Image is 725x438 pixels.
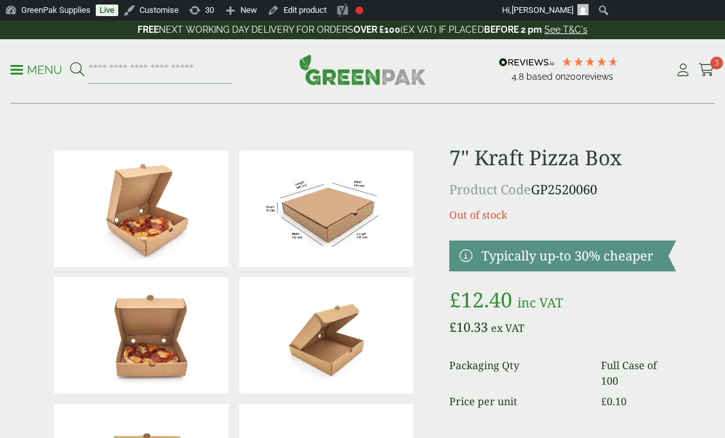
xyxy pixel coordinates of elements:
h1: 7" Kraft Pizza Box [449,145,676,170]
i: Cart [699,64,715,77]
i: My Account [675,64,691,77]
span: ex VAT [491,321,524,335]
img: 7.1 [239,277,414,394]
dt: Price per unit [449,394,586,409]
p: GP2520060 [449,180,676,199]
span: £ [449,318,456,336]
p: Menu [10,62,62,78]
span: 3 [710,57,723,69]
dd: Full Case of 100 [601,358,676,388]
img: REVIEWS.io [499,58,555,67]
bdi: 10.33 [449,318,488,336]
span: £ [449,286,461,313]
img: 7.5 [54,151,229,267]
a: Menu [10,62,62,75]
span: [PERSON_NAME] [512,5,573,15]
p: Out of stock [449,207,676,223]
div: 4.79 Stars [561,56,619,68]
a: Live [96,5,118,16]
span: inc VAT [517,294,563,311]
dt: Packaging Qty [449,358,586,388]
span: 4.8 [512,71,526,82]
strong: BEFORE 2 pm [484,24,542,35]
span: 200 [566,71,582,82]
strong: OVER £100 [354,24,400,35]
bdi: 12.40 [449,286,512,313]
span: reviews [582,71,613,82]
bdi: 0.10 [601,394,627,408]
a: See T&C's [544,24,587,35]
div: Focus keyphrase not set [355,6,363,14]
span: Product Code [449,181,531,198]
span: £ [601,394,607,408]
span: Based on [526,71,566,82]
img: 7.6 [54,277,229,394]
img: GreenPak Supplies [299,54,426,85]
a: 3 [699,60,715,80]
strong: FREE [138,24,159,35]
img: Pizza_7in [239,151,414,267]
